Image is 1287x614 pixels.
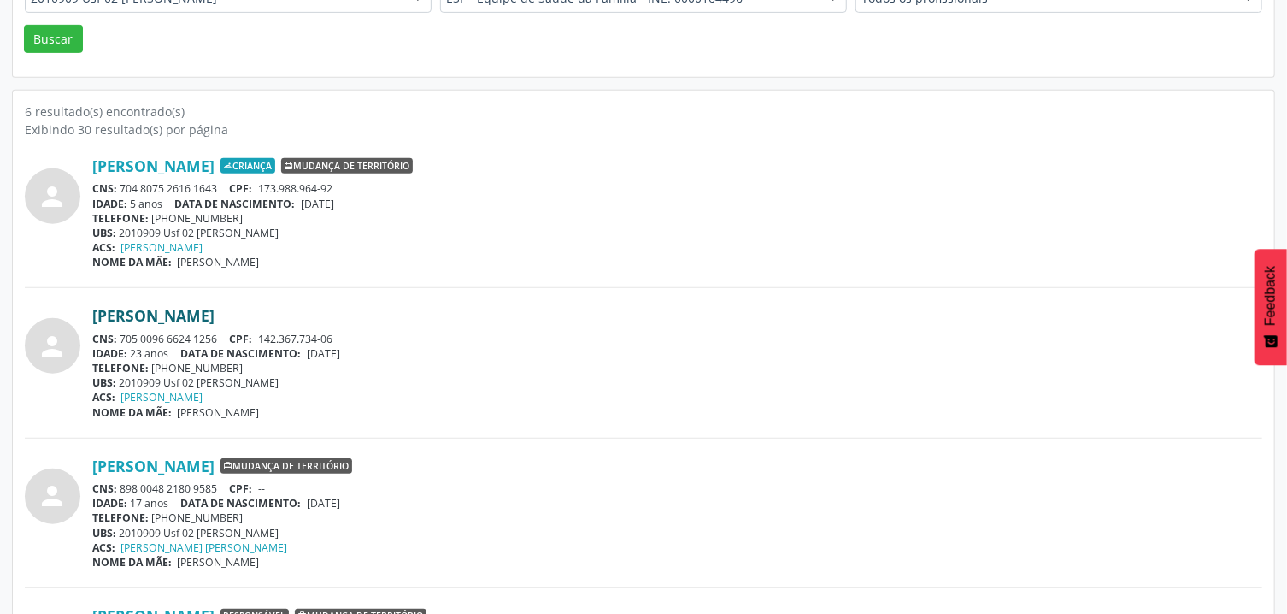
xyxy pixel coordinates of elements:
span: IDADE: [92,346,127,361]
a: [PERSON_NAME] [92,306,214,325]
div: [PHONE_NUMBER] [92,211,1262,226]
div: 2010909 Usf 02 [PERSON_NAME] [92,226,1262,240]
span: IDADE: [92,496,127,511]
a: [PERSON_NAME] [PERSON_NAME] [121,540,288,555]
span: CPF: [230,181,253,196]
span: TELEFONE: [92,511,149,525]
span: DATA DE NASCIMENTO: [181,346,302,361]
div: 704 8075 2616 1643 [92,181,1262,196]
div: [PHONE_NUMBER] [92,511,1262,525]
span: Criança [220,158,275,174]
span: NOME DA MÃE: [92,555,172,570]
div: 898 0048 2180 9585 [92,481,1262,496]
span: Mudança de território [220,458,352,474]
span: -- [258,481,265,496]
span: Mudança de território [281,158,413,174]
div: 705 0096 6624 1256 [92,332,1262,346]
span: ACS: [92,390,115,404]
span: DATA DE NASCIMENTO: [181,496,302,511]
span: [PERSON_NAME] [178,255,260,269]
span: UBS: [92,226,116,240]
div: 5 anos [92,197,1262,211]
div: 2010909 Usf 02 [PERSON_NAME] [92,526,1262,540]
span: [PERSON_NAME] [178,555,260,570]
span: CNS: [92,481,117,496]
span: UBS: [92,526,116,540]
span: NOME DA MÃE: [92,255,172,269]
span: [DATE] [307,496,340,511]
span: ACS: [92,240,115,255]
i: person [38,181,68,212]
span: CNS: [92,332,117,346]
div: 6 resultado(s) encontrado(s) [25,103,1262,121]
div: 2010909 Usf 02 [PERSON_NAME] [92,375,1262,390]
a: [PERSON_NAME] [92,156,214,175]
span: DATA DE NASCIMENTO: [175,197,296,211]
span: [DATE] [307,346,340,361]
div: 17 anos [92,496,1262,511]
span: UBS: [92,375,116,390]
div: Exibindo 30 resultado(s) por página [25,121,1262,139]
span: CNS: [92,181,117,196]
button: Buscar [24,25,83,54]
span: 173.988.964-92 [258,181,332,196]
a: [PERSON_NAME] [92,457,214,475]
i: person [38,331,68,362]
span: TELEFONE: [92,361,149,375]
div: 23 anos [92,346,1262,361]
span: ACS: [92,540,115,555]
span: CPF: [230,481,253,496]
span: Feedback [1263,266,1278,326]
button: Feedback - Mostrar pesquisa [1255,249,1287,365]
i: person [38,481,68,511]
div: [PHONE_NUMBER] [92,361,1262,375]
a: [PERSON_NAME] [121,390,203,404]
span: [DATE] [301,197,334,211]
span: CPF: [230,332,253,346]
a: [PERSON_NAME] [121,240,203,255]
span: NOME DA MÃE: [92,405,172,420]
span: [PERSON_NAME] [178,405,260,420]
span: TELEFONE: [92,211,149,226]
span: 142.367.734-06 [258,332,332,346]
span: IDADE: [92,197,127,211]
